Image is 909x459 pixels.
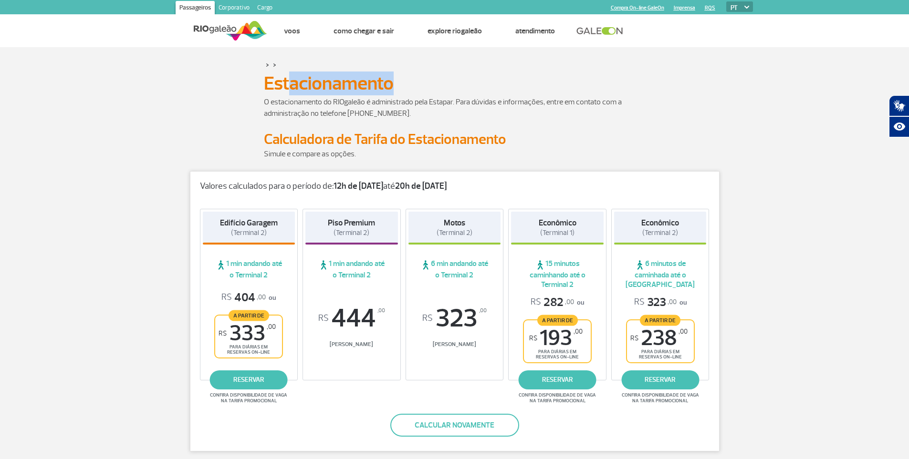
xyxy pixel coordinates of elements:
[532,349,583,360] span: para diárias em reservas on-line
[264,96,646,119] p: O estacionamento do RIOgaleão é administrado pela Estapar. Para dúvidas e informações, entre em c...
[215,1,253,16] a: Corporativo
[266,59,269,70] a: >
[229,310,269,321] span: A partir de
[223,344,274,355] span: para diárias em reservas on-line
[264,131,646,148] h2: Calculadora de Tarifa do Estacionamento
[219,323,276,344] span: 333
[264,75,646,92] h1: Estacionamento
[267,323,276,331] sup: ,00
[428,26,482,36] a: Explore RIOgaleão
[515,26,555,36] a: Atendimento
[209,392,289,404] span: Confira disponibilidade de vaga na tarifa promocional
[318,313,329,324] sup: R$
[220,218,278,228] strong: Edifício Garagem
[889,116,909,137] button: Abrir recursos assistivos.
[437,228,472,237] span: (Terminal 2)
[529,334,537,342] sup: R$
[889,95,909,116] button: Abrir tradutor de língua de sinais.
[531,295,574,310] span: 282
[200,181,710,192] p: Valores calculados para o período de: até
[519,370,596,389] a: reservar
[620,392,700,404] span: Confira disponibilidade de vaga na tarifa promocional
[642,228,678,237] span: (Terminal 2)
[390,414,519,437] button: Calcular novamente
[395,181,447,192] strong: 20h de [DATE]
[264,148,646,160] p: Simule e compare as opções.
[219,329,227,337] sup: R$
[328,218,375,228] strong: Piso Premium
[284,26,300,36] a: Voos
[537,315,578,326] span: A partir de
[444,218,465,228] strong: Motos
[674,5,695,11] a: Imprensa
[408,341,501,348] span: [PERSON_NAME]
[529,327,583,349] span: 193
[221,290,276,305] p: ou
[422,313,433,324] sup: R$
[203,259,295,280] span: 1 min andando até o Terminal 2
[531,295,584,310] p: ou
[253,1,276,16] a: Cargo
[679,327,688,336] sup: ,00
[641,218,679,228] strong: Econômico
[630,327,688,349] span: 238
[511,259,604,289] span: 15 minutos caminhando até o Terminal 2
[334,228,369,237] span: (Terminal 2)
[630,334,638,342] sup: R$
[221,290,266,305] span: 404
[176,1,215,16] a: Passageiros
[408,259,501,280] span: 6 min andando até o Terminal 2
[634,295,677,310] span: 323
[539,218,576,228] strong: Econômico
[517,392,597,404] span: Confira disponibilidade de vaga na tarifa promocional
[574,327,583,336] sup: ,00
[611,5,664,11] a: Compra On-line GaleOn
[634,295,687,310] p: ou
[305,306,398,331] span: 444
[635,349,686,360] span: para diárias em reservas on-line
[640,315,680,326] span: A partir de
[305,259,398,280] span: 1 min andando até o Terminal 2
[705,5,715,11] a: RQS
[540,228,575,237] span: (Terminal 1)
[210,370,288,389] a: reservar
[408,306,501,331] span: 323
[273,59,276,70] a: >
[479,306,487,316] sup: ,00
[889,95,909,137] div: Plugin de acessibilidade da Hand Talk.
[334,181,383,192] strong: 12h de [DATE]
[231,228,267,237] span: (Terminal 2)
[614,259,707,289] span: 6 minutos de caminhada até o [GEOGRAPHIC_DATA]
[334,26,394,36] a: Como chegar e sair
[621,370,699,389] a: reservar
[377,306,385,316] sup: ,00
[305,341,398,348] span: [PERSON_NAME]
